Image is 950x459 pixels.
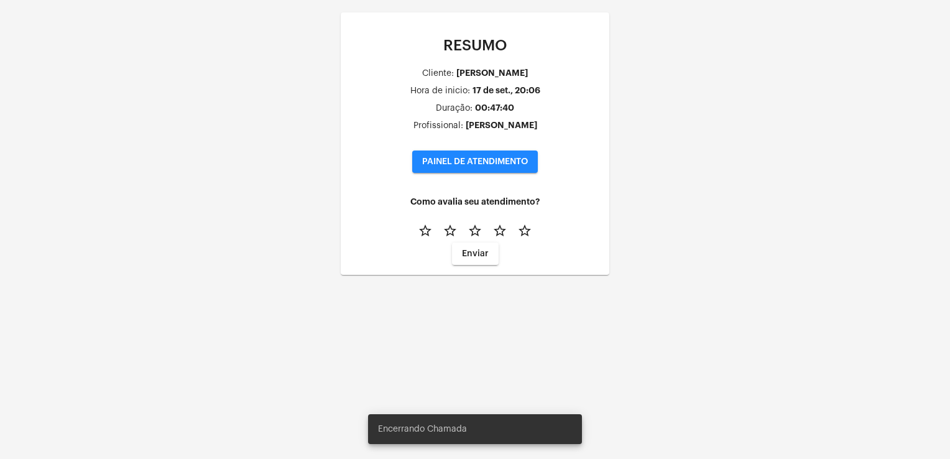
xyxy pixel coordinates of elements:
[412,151,538,173] button: PAINEL DE ATENDIMENTO
[418,223,433,238] mat-icon: star_border
[422,157,528,166] span: PAINEL DE ATENDIMENTO
[475,103,514,113] div: 00:47:40
[452,243,499,265] button: Enviar
[462,249,489,258] span: Enviar
[378,423,467,435] span: Encerrando Chamada
[351,37,599,53] p: RESUMO
[468,223,482,238] mat-icon: star_border
[410,86,470,96] div: Hora de inicio:
[413,121,463,131] div: Profissional:
[351,197,599,206] h4: Como avalia seu atendimento?
[456,68,528,78] div: [PERSON_NAME]
[492,223,507,238] mat-icon: star_border
[473,86,540,95] div: 17 de set., 20:06
[422,69,454,78] div: Cliente:
[443,223,458,238] mat-icon: star_border
[466,121,537,130] div: [PERSON_NAME]
[436,104,473,113] div: Duração:
[517,223,532,238] mat-icon: star_border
